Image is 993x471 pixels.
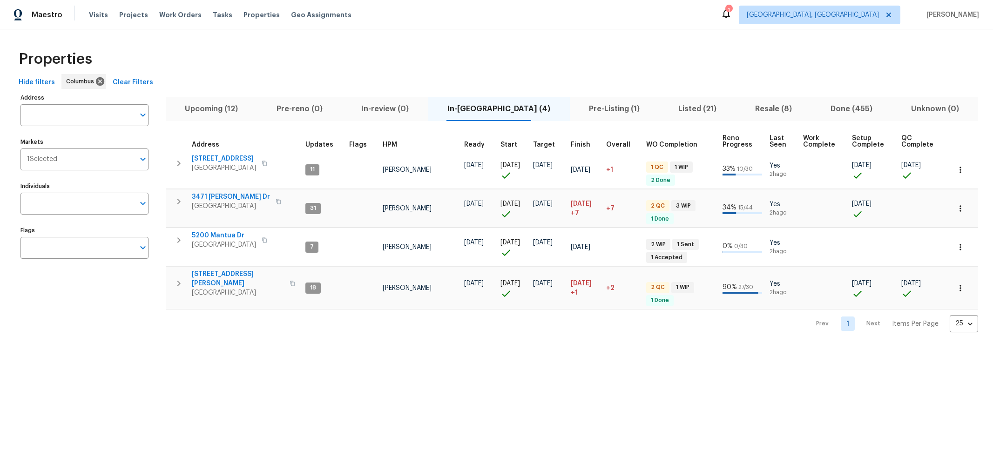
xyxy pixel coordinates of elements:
[606,285,615,291] span: +2
[464,141,493,148] div: Earliest renovation start date (first business day after COE or Checkout)
[734,243,748,249] span: 0 / 30
[113,77,153,88] span: Clear Filters
[571,167,590,173] span: [DATE]
[671,163,692,171] span: 1 WIP
[770,200,796,209] span: Yes
[647,296,673,304] span: 1 Done
[192,231,256,240] span: 5200 Mantua Dr
[159,10,202,20] span: Work Orders
[500,239,520,246] span: [DATE]
[770,238,796,248] span: Yes
[571,209,579,218] span: +7
[567,267,602,310] td: Scheduled to finish 1 day(s) late
[723,204,736,211] span: 34 %
[738,284,753,290] span: 27 / 30
[672,283,693,291] span: 1 WIP
[770,161,796,170] span: Yes
[119,10,148,20] span: Projects
[305,141,333,148] span: Updates
[243,10,280,20] span: Properties
[571,201,592,207] span: [DATE]
[383,205,432,212] span: [PERSON_NAME]
[19,54,92,64] span: Properties
[892,319,939,329] p: Items Per Page
[672,202,695,210] span: 3 WIP
[723,284,737,290] span: 90 %
[20,183,149,189] label: Individuals
[464,280,484,287] span: [DATE]
[500,201,520,207] span: [DATE]
[602,189,642,228] td: 7 day(s) past target finish date
[841,316,855,331] a: Goto page 1
[852,201,871,207] span: [DATE]
[950,311,978,336] div: 25
[348,102,423,115] span: In-review (0)
[497,151,529,189] td: Project started on time
[383,244,432,250] span: [PERSON_NAME]
[192,141,219,148] span: Address
[171,102,252,115] span: Upcoming (12)
[192,240,256,249] span: [GEOGRAPHIC_DATA]
[89,10,108,20] span: Visits
[20,95,149,101] label: Address
[737,166,753,172] span: 10 / 30
[747,10,879,20] span: [GEOGRAPHIC_DATA], [GEOGRAPHIC_DATA]
[497,267,529,310] td: Project started on time
[533,239,553,246] span: [DATE]
[852,135,885,148] span: Setup Complete
[383,285,432,291] span: [PERSON_NAME]
[192,202,270,211] span: [GEOGRAPHIC_DATA]
[664,102,730,115] span: Listed (21)
[770,209,796,217] span: 2h ago
[647,254,686,262] span: 1 Accepted
[567,189,602,228] td: Scheduled to finish 7 day(s) late
[291,10,351,20] span: Geo Assignments
[606,205,615,212] span: +7
[725,6,732,15] div: 1
[817,102,886,115] span: Done (455)
[497,228,529,266] td: Project started on time
[136,197,149,210] button: Open
[109,74,157,91] button: Clear Filters
[32,10,62,20] span: Maestro
[66,77,98,86] span: Columbus
[19,77,55,88] span: Hide filters
[606,141,630,148] span: Overall
[15,74,59,91] button: Hide filters
[306,284,320,292] span: 18
[852,162,871,168] span: [DATE]
[770,135,787,148] span: Last Seen
[136,108,149,121] button: Open
[464,141,485,148] span: Ready
[192,192,270,202] span: 3471 [PERSON_NAME] Dr
[61,74,106,89] div: Columbus
[571,141,590,148] span: Finish
[136,241,149,254] button: Open
[533,141,563,148] div: Target renovation project end date
[533,280,553,287] span: [DATE]
[647,241,669,249] span: 2 WIP
[901,162,921,168] span: [DATE]
[213,12,232,18] span: Tasks
[647,283,669,291] span: 2 QC
[770,170,796,178] span: 2h ago
[500,141,517,148] span: Start
[464,162,484,168] span: [DATE]
[901,280,921,287] span: [DATE]
[192,154,256,163] span: [STREET_ADDRESS]
[807,315,978,332] nav: Pagination Navigation
[923,10,979,20] span: [PERSON_NAME]
[571,288,578,297] span: +1
[192,269,284,288] span: [STREET_ADDRESS][PERSON_NAME]
[192,163,256,173] span: [GEOGRAPHIC_DATA]
[723,135,754,148] span: Reno Progress
[571,244,590,250] span: [DATE]
[647,215,673,223] span: 1 Done
[770,248,796,256] span: 2h ago
[897,102,973,115] span: Unknown (0)
[571,280,592,287] span: [DATE]
[803,135,836,148] span: Work Complete
[602,151,642,189] td: 1 day(s) past target finish date
[383,141,397,148] span: HPM
[647,176,674,184] span: 2 Done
